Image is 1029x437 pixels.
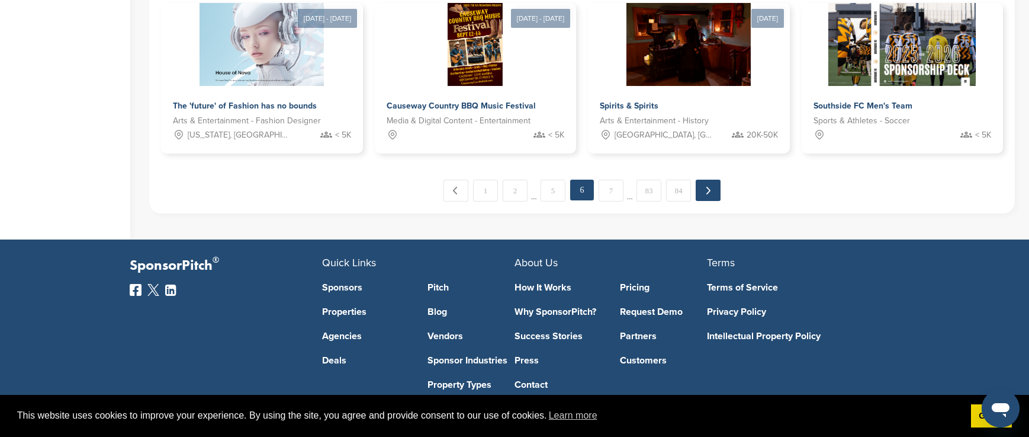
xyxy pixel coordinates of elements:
a: Sponsorpitch & Southside FC Men's Team Sports & Athletes - Soccer < 5K [802,3,1004,154]
p: SponsorPitch [130,257,322,275]
a: learn more about cookies [547,407,599,425]
a: How It Works [514,283,602,292]
a: Success Stories [514,331,602,341]
a: 84 [666,180,691,202]
span: Terms [707,256,735,269]
a: Privacy Policy [707,307,882,317]
a: 1 [473,180,498,202]
span: Arts & Entertainment - History [600,114,709,127]
span: < 5K [975,129,991,142]
span: The 'future' of Fashion has no bounds [173,101,317,111]
em: 6 [570,180,594,200]
a: 5 [541,180,565,202]
a: Press [514,356,602,365]
a: Terms of Service [707,283,882,292]
div: [DATE] - [DATE] [298,9,357,28]
span: This website uses cookies to improve your experience. By using the site, you agree and provide co... [17,407,962,425]
a: Intellectual Property Policy [707,331,882,341]
span: Spirits & Spirits [600,101,658,111]
a: Properties [322,307,410,317]
span: Quick Links [322,256,376,269]
a: 2 [503,180,528,202]
a: dismiss cookie message [971,404,1012,428]
span: … [627,180,633,201]
span: Media & Digital Content - Entertainment [387,114,530,127]
a: Customers [620,356,708,365]
img: Sponsorpitch & [448,3,503,86]
a: Pricing [620,283,708,292]
span: [US_STATE], [GEOGRAPHIC_DATA] [188,129,288,142]
a: Agencies [322,331,410,341]
a: 7 [599,180,623,202]
a: 83 [636,180,661,202]
a: Property Types [427,380,515,390]
img: Facebook [130,284,142,296]
a: Vendors [427,331,515,341]
span: [GEOGRAPHIC_DATA], [GEOGRAPHIC_DATA] [615,129,715,142]
span: < 5K [548,129,564,142]
span: … [531,180,537,201]
span: Causeway Country BBQ Music Festival [387,101,536,111]
img: Sponsorpitch & [828,3,976,86]
a: Sponsors [322,283,410,292]
span: Sports & Athletes - Soccer [813,114,910,127]
iframe: Button to launch messaging window [982,390,1020,428]
img: Sponsorpitch & [200,3,324,86]
a: Why SponsorPitch? [514,307,602,317]
img: Sponsorpitch & [626,3,751,86]
span: Arts & Entertainment - Fashion Designer [173,114,321,127]
a: Next → [696,180,721,201]
a: Contact [514,380,602,390]
a: Partners [620,331,708,341]
img: Twitter [147,284,159,296]
span: 20K-50K [747,129,778,142]
span: About Us [514,256,558,269]
a: Sponsor Industries [427,356,515,365]
div: [DATE] [751,9,784,28]
a: ← Previous [443,180,468,202]
a: Request Demo [620,307,708,317]
div: [DATE] - [DATE] [511,9,570,28]
a: Pitch [427,283,515,292]
a: Blog [427,307,515,317]
span: Southside FC Men's Team [813,101,912,111]
span: ® [213,253,219,267]
a: Deals [322,356,410,365]
span: < 5K [335,129,351,142]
